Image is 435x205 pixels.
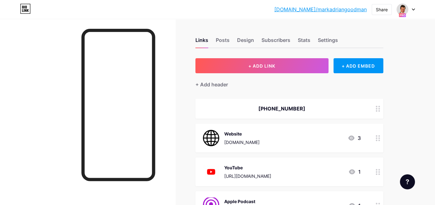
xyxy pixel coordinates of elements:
a: [DOMAIN_NAME]/markadriangoodman [274,6,367,13]
button: + ADD LINK [195,58,329,73]
div: [URL][DOMAIN_NAME] [224,173,271,179]
div: Design [237,36,254,48]
div: 1 [348,168,361,176]
div: Stats [298,36,310,48]
div: + ADD EMBED [334,58,383,73]
div: YouTube [224,164,271,171]
div: Subscribers [262,36,290,48]
div: [PHONE_NUMBER] [203,105,361,112]
div: Website [224,131,260,137]
div: Settings [318,36,338,48]
img: thelegalpodcast [396,3,408,15]
div: + Add header [195,81,228,88]
div: Apple Podcast [224,198,271,205]
div: Share [376,6,388,13]
div: [DOMAIN_NAME] [224,139,260,146]
div: 3 [348,134,361,142]
span: + ADD LINK [248,63,275,69]
img: YouTube [203,164,219,180]
div: Posts [216,36,230,48]
div: Links [195,36,208,48]
img: Website [203,130,219,146]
